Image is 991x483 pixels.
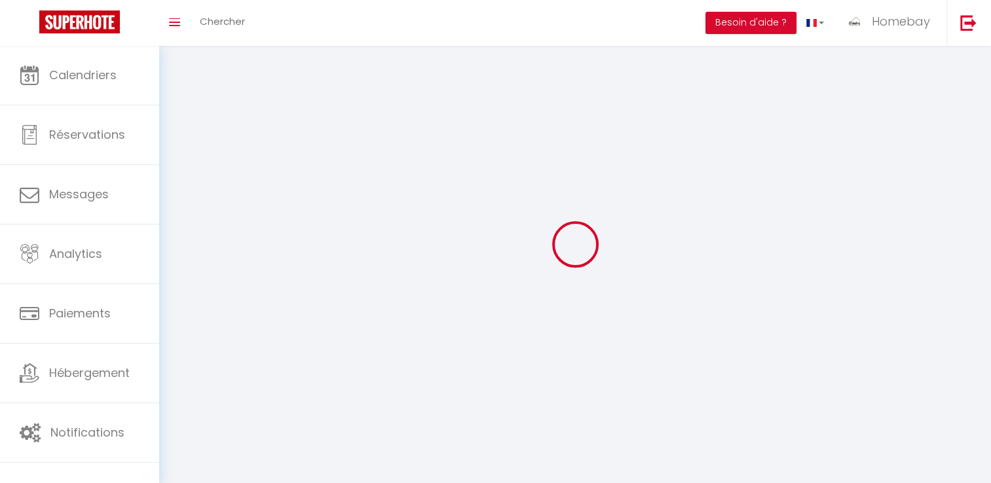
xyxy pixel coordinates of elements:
[49,245,102,262] span: Analytics
[49,126,125,143] span: Réservations
[200,14,245,28] span: Chercher
[49,67,117,83] span: Calendriers
[872,13,930,29] span: Homebay
[705,12,796,34] button: Besoin d'aide ?
[10,5,50,45] button: Ouvrir le widget de chat LiveChat
[49,365,130,381] span: Hébergement
[50,424,124,440] span: Notifications
[39,10,120,33] img: Super Booking
[49,186,109,202] span: Messages
[960,14,977,31] img: logout
[844,12,863,31] img: ...
[49,305,111,321] span: Paiements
